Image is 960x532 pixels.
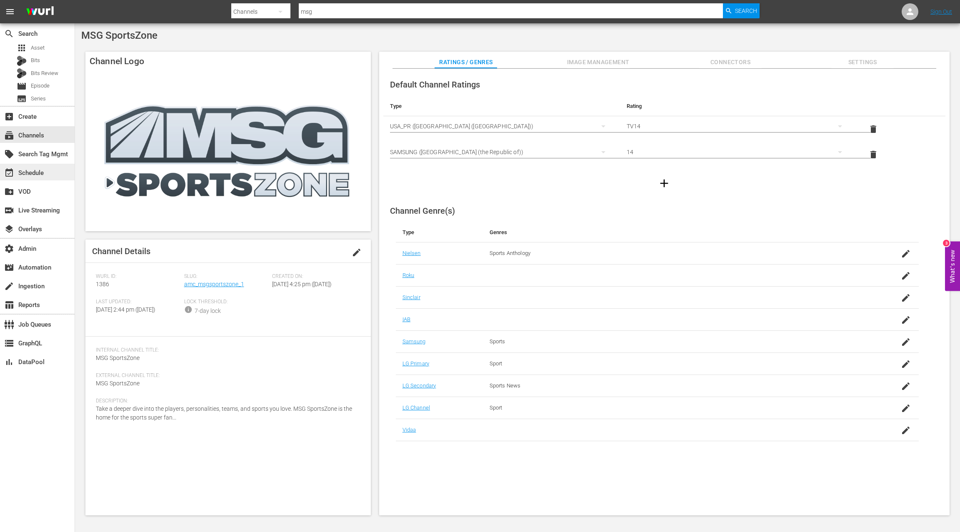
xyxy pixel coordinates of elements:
span: Asset [17,43,27,53]
div: USA_PR ([GEOGRAPHIC_DATA] ([GEOGRAPHIC_DATA])) [390,115,613,138]
a: Roku [402,272,415,278]
span: Search [735,3,757,18]
span: 1386 [96,281,109,287]
button: delete [863,119,883,139]
a: IAB [402,316,410,322]
span: MSG SportsZone [96,380,140,387]
a: LG Secondary [402,382,436,389]
button: Open Feedback Widget [945,241,960,291]
span: Episode [17,81,27,91]
span: Series [31,95,46,103]
span: Last Updated: [96,299,180,305]
span: Wurl ID: [96,273,180,280]
h4: Channel Logo [85,52,371,71]
span: Create [4,112,14,122]
div: TV14 [627,115,850,138]
span: Default Channel Ratings [390,80,480,90]
div: Bits [17,56,27,66]
span: Search Tag Mgmt [4,149,14,159]
span: Ratings / Genres [435,57,497,67]
a: LG Primary [402,360,429,367]
span: VOD [4,187,14,197]
img: MSG SportsZone [85,71,371,231]
button: edit [347,242,367,262]
span: Admin [4,244,14,254]
span: Series [17,94,27,104]
span: Search [4,29,14,39]
div: Bits Review [17,68,27,78]
span: edit [352,247,362,257]
span: Take a deeper dive into the players, personalities, teams, and sports you love. MSG SportsZone is... [96,405,352,421]
img: ans4CAIJ8jUAAAAAAAAAAAAAAAAAAAAAAAAgQb4GAAAAAAAAAAAAAAAAAAAAAAAAJMjXAAAAAAAAAAAAAAAAAAAAAAAAgAT5G... [20,2,60,22]
a: Sinclair [402,294,420,300]
span: GraphQL [4,338,14,348]
span: Live Streaming [4,205,14,215]
span: Bits [31,56,40,65]
button: delete [863,145,883,165]
span: Lock Threshold: [184,299,268,305]
span: MSG SportsZone [81,30,157,41]
a: Vidaa [402,427,416,433]
a: Nielsen [402,250,421,256]
span: External Channel Title: [96,372,356,379]
th: Genres [483,222,860,242]
th: Rating [620,96,857,116]
button: Search [723,3,760,18]
span: [DATE] 4:25 pm ([DATE]) [272,281,332,287]
th: Type [396,222,483,242]
span: Ingestion [4,281,14,291]
span: Reports [4,300,14,310]
div: 3 [943,240,950,246]
span: Schedule [4,168,14,178]
span: menu [5,7,15,17]
span: Overlays [4,224,14,234]
span: DataPool [4,357,14,367]
span: Episode [31,82,50,90]
a: Sign Out [930,8,952,15]
span: MSG SportsZone [96,355,140,361]
span: Job Queues [4,320,14,330]
span: Bits Review [31,69,58,77]
span: Settings [831,57,894,67]
span: Image Management [567,57,630,67]
div: 7-day lock [195,307,221,315]
span: info [184,305,192,314]
span: Channel Genre(s) [390,206,455,216]
span: [DATE] 2:44 pm ([DATE]) [96,306,155,313]
span: Slug: [184,273,268,280]
div: SAMSUNG ([GEOGRAPHIC_DATA] (the Republic of)) [390,140,613,164]
th: Type [383,96,620,116]
a: Samsung [402,338,426,345]
span: Connectors [699,57,762,67]
span: delete [868,150,878,160]
table: simple table [383,96,945,167]
span: Internal Channel Title: [96,347,356,354]
span: Channels [4,130,14,140]
span: Asset [31,44,45,52]
span: delete [868,124,878,134]
span: Description: [96,398,356,405]
span: Automation [4,262,14,272]
a: LG Channel [402,405,430,411]
a: amc_msgsportszone_1 [184,281,244,287]
span: Created On: [272,273,356,280]
div: 14 [627,140,850,164]
span: Channel Details [92,246,150,256]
